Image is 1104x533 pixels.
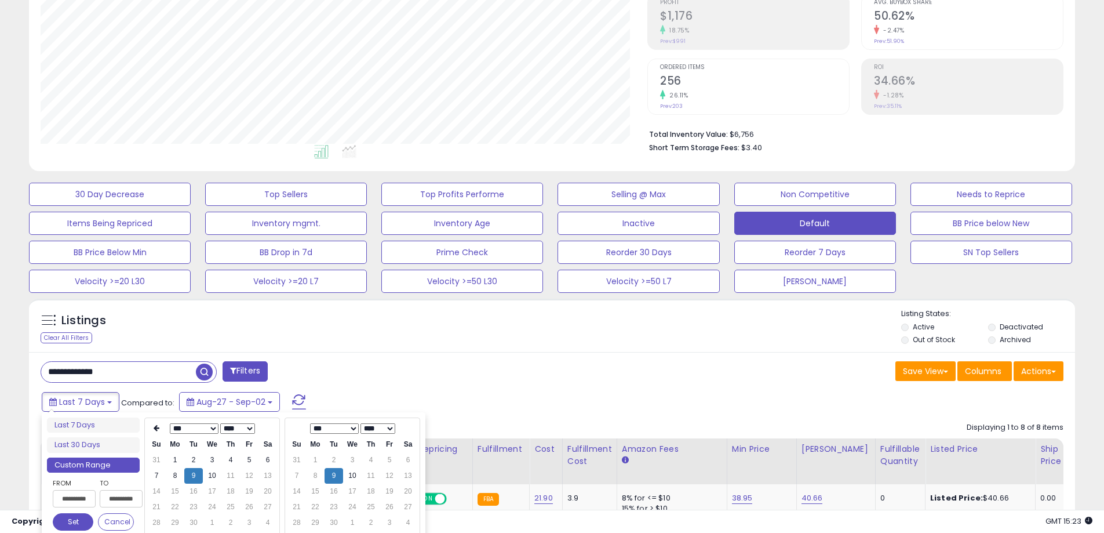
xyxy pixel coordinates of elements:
small: Prev: $991 [660,38,686,45]
small: Prev: 203 [660,103,683,110]
td: 19 [380,484,399,499]
th: Th [221,437,240,452]
td: 16 [184,484,203,499]
li: Last 7 Days [47,418,140,433]
button: Columns [957,361,1012,381]
td: 17 [343,484,362,499]
td: 5 [380,452,399,468]
small: -1.28% [879,91,903,100]
td: 1 [203,515,221,531]
td: 30 [184,515,203,531]
td: 25 [362,499,380,515]
h2: 256 [660,74,849,90]
td: 2 [325,452,343,468]
li: Last 30 Days [47,437,140,453]
button: 30 Day Decrease [29,183,191,206]
td: 11 [362,468,380,484]
th: Su [147,437,166,452]
a: 40.66 [801,492,823,504]
span: ROI [874,64,1063,71]
th: Mo [306,437,325,452]
a: 21.90 [534,492,553,504]
td: 8 [306,468,325,484]
td: 29 [306,515,325,531]
td: 10 [343,468,362,484]
button: Actions [1014,361,1063,381]
button: Aug-27 - Sep-02 [179,392,280,412]
label: Archived [1000,335,1031,345]
td: 28 [147,515,166,531]
td: 7 [147,468,166,484]
td: 2 [184,452,203,468]
td: 13 [399,468,417,484]
button: Items Being Repriced [29,212,191,235]
button: Inactive [558,212,719,235]
td: 21 [287,499,306,515]
td: 12 [240,468,258,484]
th: Su [287,437,306,452]
small: FBA [478,493,499,506]
h2: $1,176 [660,9,849,25]
td: 31 [147,452,166,468]
small: Amazon Fees. [622,455,629,466]
span: Last 7 Days [59,396,105,408]
td: 10 [203,468,221,484]
button: Top Sellers [205,183,367,206]
button: BB Price Below Min [29,241,191,264]
div: [PERSON_NAME] [801,443,870,455]
div: Amazon Fees [622,443,722,455]
td: 3 [240,515,258,531]
td: 17 [203,484,221,499]
button: Default [734,212,896,235]
td: 28 [287,515,306,531]
td: 26 [240,499,258,515]
label: Deactivated [1000,322,1043,332]
button: Inventory mgmt. [205,212,367,235]
td: 12 [380,468,399,484]
td: 6 [399,452,417,468]
td: 27 [258,499,277,515]
td: 22 [306,499,325,515]
th: Fr [240,437,258,452]
label: Active [913,322,934,332]
th: Th [362,437,380,452]
button: Prime Check [381,241,543,264]
td: 23 [184,499,203,515]
td: 9 [325,468,343,484]
th: Sa [399,437,417,452]
td: 4 [258,515,277,531]
div: Fulfillable Quantity [880,443,920,467]
td: 3 [343,452,362,468]
td: 7 [287,468,306,484]
td: 9 [184,468,203,484]
div: 3.9 [567,493,608,503]
small: Prev: 35.11% [874,103,902,110]
td: 24 [203,499,221,515]
strong: Copyright [12,516,54,527]
td: 8 [166,468,184,484]
td: 2 [362,515,380,531]
span: ON [421,494,435,504]
td: 20 [399,484,417,499]
button: Selling @ Max [558,183,719,206]
td: 21 [147,499,166,515]
td: 23 [325,499,343,515]
button: Velocity >=20 L30 [29,270,191,293]
div: Min Price [732,443,792,455]
td: 2 [221,515,240,531]
h5: Listings [61,313,106,329]
th: Tu [325,437,343,452]
span: Ordered Items [660,64,849,71]
td: 13 [258,468,277,484]
h2: 50.62% [874,9,1063,25]
th: We [203,437,221,452]
small: Prev: 51.90% [874,38,904,45]
button: Velocity >=50 L7 [558,270,719,293]
span: $3.40 [741,142,762,153]
span: Columns [965,365,1001,377]
td: 5 [240,452,258,468]
td: 1 [166,452,184,468]
div: Clear All Filters [41,332,92,343]
button: Velocity >=50 L30 [381,270,543,293]
label: Out of Stock [913,335,955,345]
